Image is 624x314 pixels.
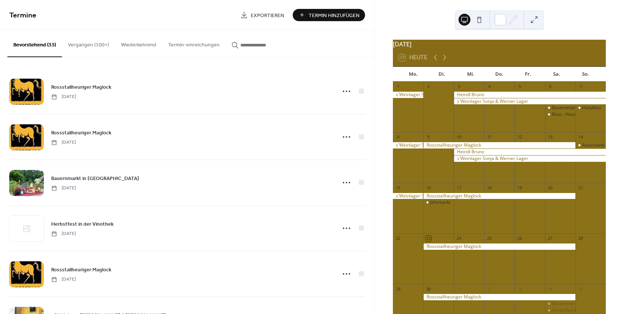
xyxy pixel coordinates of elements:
div: s´Weinlager Sonja & Werner Lager [454,156,606,162]
span: Termine [9,8,36,23]
div: Rossstallheuriger Maglock [423,142,575,148]
div: 12 [517,134,522,140]
div: 2 [486,286,492,292]
div: So. [571,67,600,82]
button: Termin Hinzufügen [293,9,365,21]
div: 18 [486,185,492,190]
a: Bauernmarkt in [GEOGRAPHIC_DATA] [51,174,139,183]
button: Bevorstehend (33) [7,30,62,57]
div: 17 [456,185,462,190]
div: Mo. [399,67,427,82]
span: Herbstfest in der Vinothek [51,220,114,228]
div: 4 [547,286,553,292]
span: [DATE] [51,276,76,283]
span: Bauernmarkt in [GEOGRAPHIC_DATA] [51,175,139,183]
div: 14 [578,134,583,140]
div: Ausschank am Gaisberg [575,142,606,148]
div: Heindl Bruno [454,92,606,98]
div: Heindl Bruno [454,149,606,155]
div: 24 [456,236,462,241]
div: 5 [578,286,583,292]
a: Rossstallheuriger Maglock [51,265,111,274]
div: 7 [578,84,583,89]
div: s´Weinlager Sonja & Werner Lager [393,193,423,199]
span: Rossstallheuriger Maglock [51,266,111,274]
div: Di. [428,67,456,82]
div: 30 [426,286,431,292]
div: 25 [486,236,492,241]
div: 26 [517,236,522,241]
div: Do. [485,67,513,82]
div: Herbstfest in der Vinothek [545,307,575,314]
div: Hiatafest [575,105,606,111]
a: Exportieren [235,9,290,21]
button: Wiederkehrend [115,30,162,56]
div: s´Weinlager Sonja & Werner Lager [454,98,606,105]
div: 6 [547,84,553,89]
span: [DATE] [51,230,76,237]
div: Herbstfest in der Vinothek [552,307,605,314]
div: 22 [395,236,401,241]
div: 4 [486,84,492,89]
div: Rossstallheuriger Maglock [423,294,575,300]
div: 16 [426,185,431,190]
div: Rossstallheuriger Maglock [423,193,575,199]
a: Rossstallheuriger Maglock [51,83,111,91]
div: Rossstallheuriger Maglock [423,243,575,250]
span: Rossstallheuriger Maglock [51,129,111,137]
a: Herbstfest in der Vinothek [51,220,114,228]
div: 19 [517,185,522,190]
span: [DATE] [51,185,76,192]
div: 3 [456,84,462,89]
div: 3 [517,286,522,292]
div: 28 [578,236,583,241]
div: 11 [486,134,492,140]
div: Bauernmarkt in Elsarn [545,105,575,111]
a: Rossstallheuriger Maglock [51,128,111,137]
span: [DATE] [51,94,76,100]
div: Musi - Heuriger [552,111,584,118]
div: 21 [578,185,583,190]
div: s´Weinlager Sonja & Werner Lager [393,92,423,98]
div: 9 [426,134,431,140]
span: Termin Hinzufügen [309,12,359,19]
div: 8 [395,134,401,140]
div: 20 [547,185,553,190]
span: [DATE] [51,139,76,146]
div: Sa. [542,67,571,82]
div: 23 [426,236,431,241]
div: 10 [456,134,462,140]
div: 1 [395,84,401,89]
div: 5 [517,84,522,89]
div: Hiatafest [582,105,601,111]
div: 15 [395,185,401,190]
div: Jahrmarkt [423,199,454,206]
div: Musi - Heuriger [545,111,575,118]
div: 2 [426,84,431,89]
button: Termin-einreichungen [162,30,226,56]
div: Fr. [514,67,542,82]
div: 13 [547,134,553,140]
div: Bauernmarkt in Elsarn [545,301,575,307]
div: Mi. [456,67,485,82]
div: [DATE] [393,40,606,49]
div: Jahrmarkt [430,199,450,206]
div: s´Weinlager Sonja & Werner Lager [393,142,423,148]
div: 27 [547,236,553,241]
button: Vergangen (100+) [62,30,115,56]
span: Exportieren [251,12,284,19]
div: 1 [456,286,462,292]
div: 29 [395,286,401,292]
